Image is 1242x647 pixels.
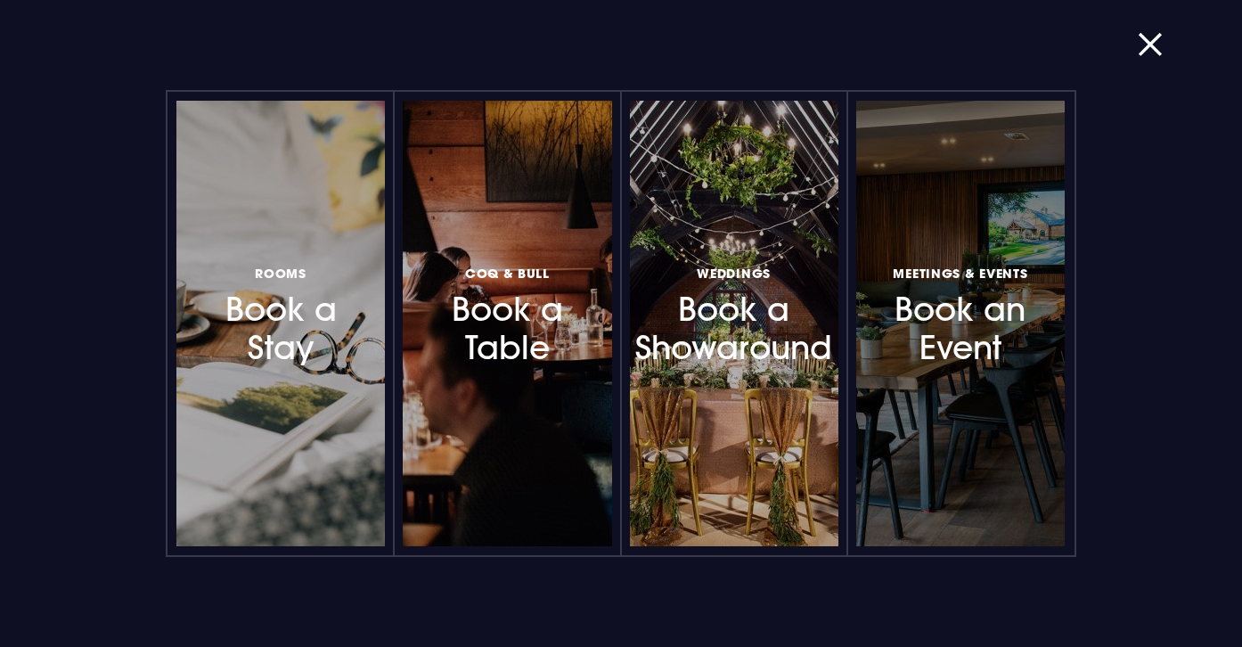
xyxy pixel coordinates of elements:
h3: Book an Event [888,261,1032,367]
h3: Book a Showaround [662,261,805,367]
span: Weddings [697,265,771,282]
span: Coq & Bull [465,265,550,282]
span: Rooms [255,265,306,282]
a: Coq & BullBook a Table [403,101,611,546]
h3: Book a Table [436,261,579,367]
a: RoomsBook a Stay [176,101,385,546]
a: WeddingsBook a Showaround [630,101,838,546]
a: Meetings & EventsBook an Event [856,101,1065,546]
span: Meetings & Events [893,265,1027,282]
h3: Book a Stay [209,261,353,367]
